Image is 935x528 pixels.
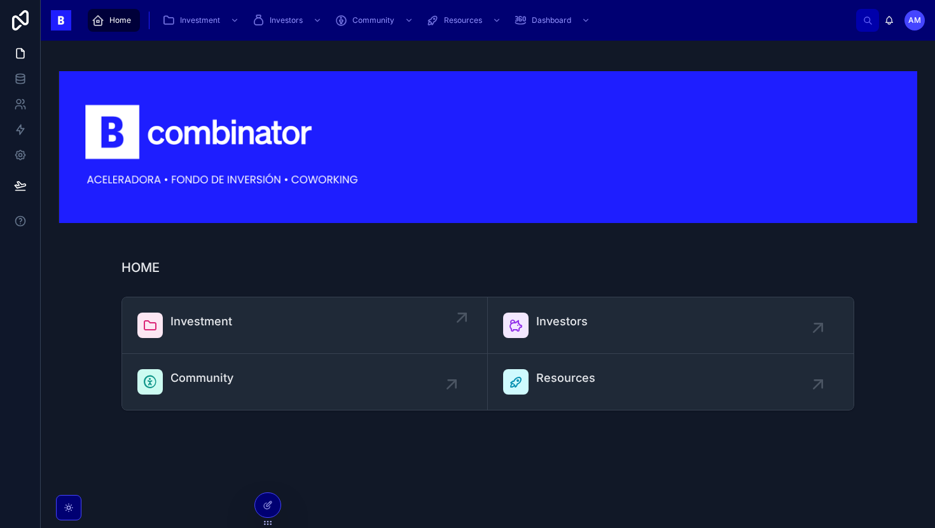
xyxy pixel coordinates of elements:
[908,15,921,25] span: AM
[248,9,328,32] a: Investors
[536,369,595,387] span: Resources
[122,354,488,410] a: Community
[532,15,571,25] span: Dashboard
[270,15,303,25] span: Investors
[331,9,420,32] a: Community
[121,259,160,276] h1: HOME
[158,9,246,32] a: Investment
[180,15,220,25] span: Investment
[444,15,482,25] span: Resources
[59,71,917,223] img: 18445-Captura-de-Pantalla-2024-03-07-a-las-17.49.44.png
[536,313,588,330] span: Investors
[88,9,140,32] a: Home
[488,297,854,354] a: Investors
[81,6,856,34] div: scrollable content
[122,297,488,354] a: Investment
[170,369,233,387] span: Community
[109,15,131,25] span: Home
[510,9,597,32] a: Dashboard
[422,9,508,32] a: Resources
[352,15,394,25] span: Community
[488,354,854,410] a: Resources
[51,10,71,30] img: App logo
[170,313,232,330] span: Investment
